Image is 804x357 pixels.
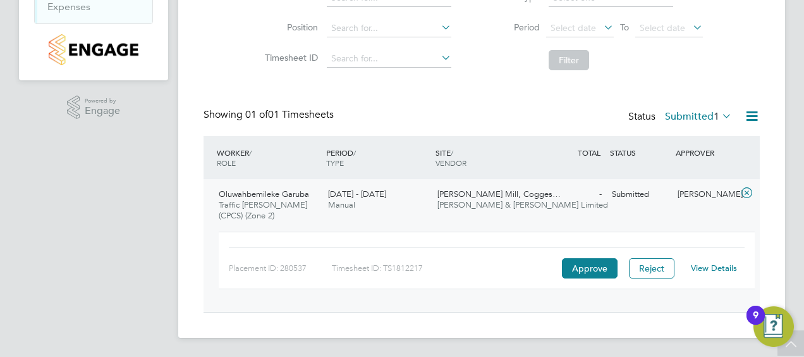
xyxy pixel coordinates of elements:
[437,189,561,199] span: [PERSON_NAME] Mill, Cogges…
[673,184,738,205] div: [PERSON_NAME]
[578,147,600,158] span: TOTAL
[49,34,138,65] img: countryside-properties-logo-retina.png
[549,50,589,70] button: Filter
[629,258,674,279] button: Reject
[261,22,318,33] label: Position
[328,199,355,210] span: Manual
[249,147,252,158] span: /
[229,258,332,279] div: Placement ID: 280537
[214,141,323,174] div: WORKER
[432,141,542,174] div: SITE
[245,108,268,121] span: 01 of
[323,141,432,174] div: PERIOD
[607,184,673,205] div: Submitted
[437,199,608,210] span: [PERSON_NAME] & [PERSON_NAME] Limited
[607,141,673,164] div: STATUS
[673,141,738,164] div: APPROVER
[714,110,719,123] span: 1
[616,19,633,35] span: To
[353,147,356,158] span: /
[551,22,596,34] span: Select date
[217,158,236,168] span: ROLE
[628,108,734,126] div: Status
[204,108,336,122] div: Showing
[562,258,618,279] button: Approve
[435,158,466,168] span: VENDOR
[327,20,451,37] input: Search for...
[640,22,685,34] span: Select date
[753,315,758,332] div: 9
[245,108,334,121] span: 01 Timesheets
[541,184,607,205] div: -
[219,199,307,221] span: Traffic [PERSON_NAME] (CPCS) (Zone 2)
[327,50,451,68] input: Search for...
[753,306,794,347] button: Open Resource Center, 9 new notifications
[326,158,344,168] span: TYPE
[219,189,309,199] span: Oluwahbemileke Garuba
[85,96,120,106] span: Powered by
[85,106,120,116] span: Engage
[328,189,386,199] span: [DATE] - [DATE]
[451,147,453,158] span: /
[332,258,559,279] div: Timesheet ID: TS1812217
[67,96,121,120] a: Powered byEngage
[47,1,90,13] a: Expenses
[665,110,732,123] label: Submitted
[34,34,153,65] a: Go to home page
[483,22,540,33] label: Period
[691,263,737,273] a: View Details
[261,52,318,63] label: Timesheet ID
